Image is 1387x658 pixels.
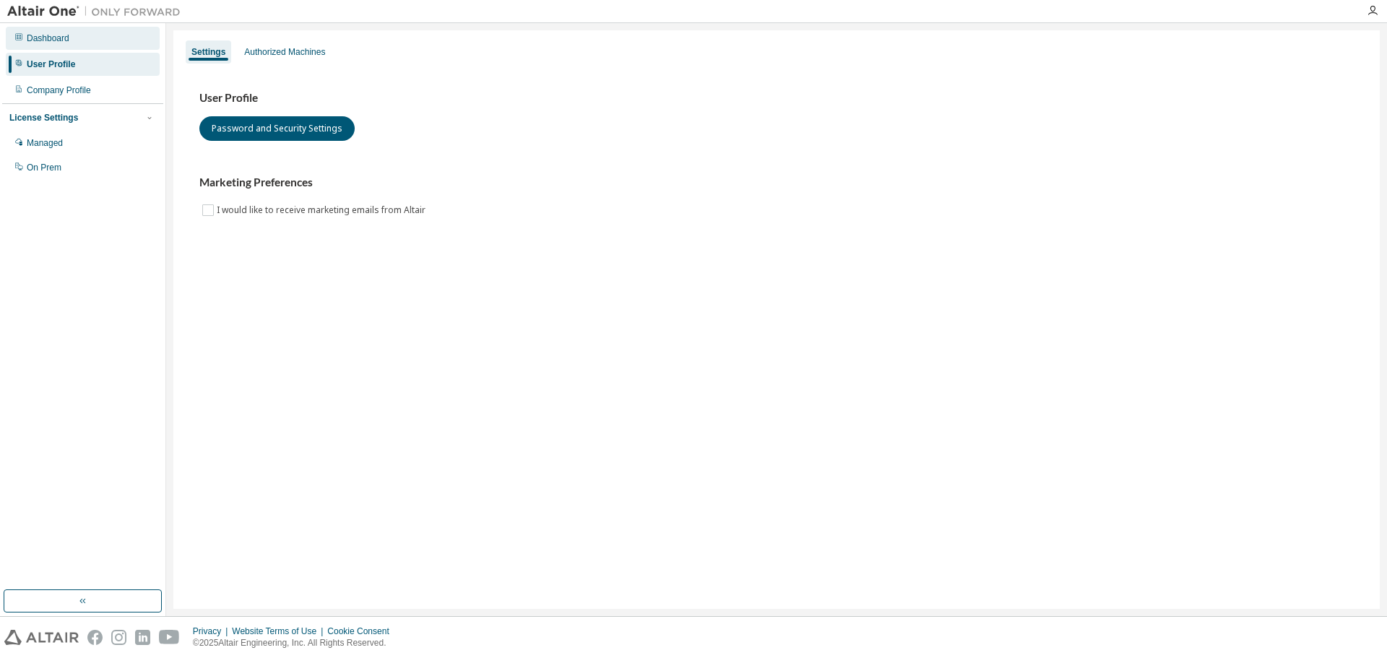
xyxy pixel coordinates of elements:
p: © 2025 Altair Engineering, Inc. All Rights Reserved. [193,637,398,649]
img: facebook.svg [87,630,103,645]
div: Cookie Consent [327,625,397,637]
img: altair_logo.svg [4,630,79,645]
div: On Prem [27,162,61,173]
h3: Marketing Preferences [199,176,1354,190]
label: I would like to receive marketing emails from Altair [217,202,428,219]
div: Privacy [193,625,232,637]
button: Password and Security Settings [199,116,355,141]
div: License Settings [9,112,78,124]
div: User Profile [27,59,75,70]
img: instagram.svg [111,630,126,645]
div: Company Profile [27,85,91,96]
h3: User Profile [199,91,1354,105]
img: youtube.svg [159,630,180,645]
div: Website Terms of Use [232,625,327,637]
div: Settings [191,46,225,58]
img: Altair One [7,4,188,19]
div: Managed [27,137,63,149]
div: Authorized Machines [244,46,325,58]
div: Dashboard [27,33,69,44]
img: linkedin.svg [135,630,150,645]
